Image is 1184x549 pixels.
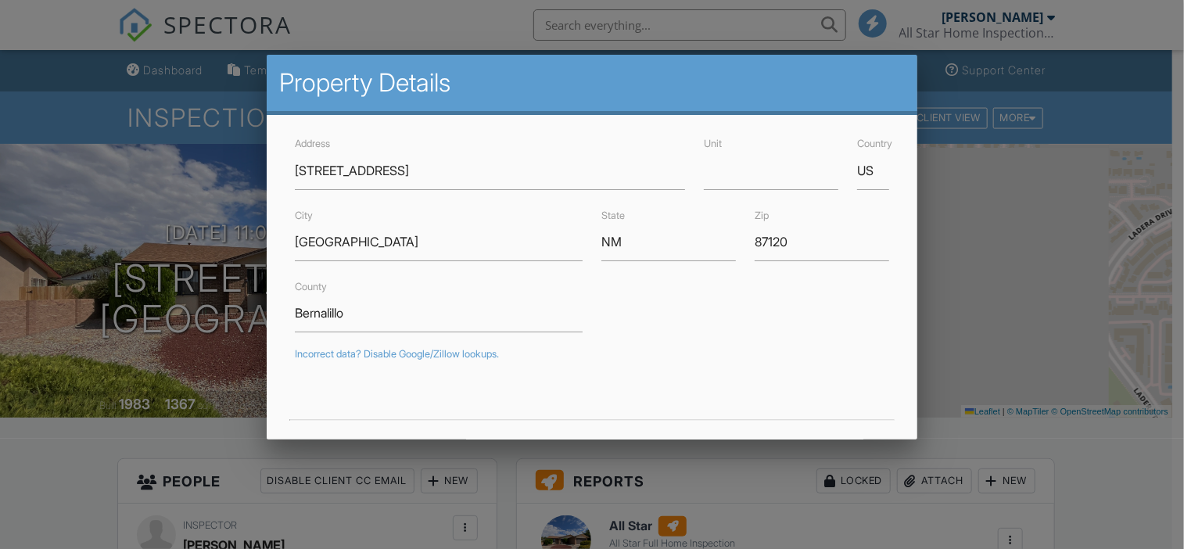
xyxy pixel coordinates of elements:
label: Zip [755,210,769,221]
label: County [295,281,327,292]
label: Unit [704,138,722,149]
label: Address [295,138,330,149]
label: City [295,210,313,221]
label: Country [857,138,892,149]
h2: Property Details [279,67,906,99]
label: State [601,210,625,221]
div: Incorrect data? Disable Google/Zillow lookups. [295,348,890,361]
